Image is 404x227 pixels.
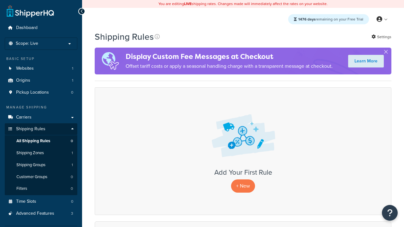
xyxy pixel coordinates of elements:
h4: Display Custom Fee Messages at Checkout [126,51,333,62]
a: Carriers [5,112,77,123]
a: All Shipping Rules 0 [5,135,77,147]
span: 1 [72,162,73,168]
span: All Shipping Rules [16,138,50,144]
span: Shipping Zones [16,150,44,156]
a: Shipping Zones 1 [5,147,77,159]
h1: Shipping Rules [95,31,154,43]
li: Customer Groups [5,171,77,183]
a: Shipping Groups 1 [5,159,77,171]
p: Offset tariff costs or apply a seasonal handling charge with a transparent message at checkout. [126,62,333,71]
li: Websites [5,63,77,74]
a: Learn More [348,55,384,67]
li: Shipping Rules [5,123,77,195]
b: LIVE [184,1,192,7]
li: All Shipping Rules [5,135,77,147]
button: Open Resource Center [382,205,398,221]
li: Pickup Locations [5,87,77,98]
div: Basic Setup [5,56,77,61]
a: Customer Groups 0 [5,171,77,183]
span: 0 [71,138,73,144]
li: Shipping Groups [5,159,77,171]
div: Manage Shipping [5,105,77,110]
a: ShipperHQ Home [7,5,54,17]
span: Scope: Live [16,41,38,46]
li: Time Slots [5,196,77,207]
span: Advanced Features [16,211,54,216]
span: 3 [71,211,73,216]
img: duties-banner-06bc72dcb5fe05cb3f9472aba00be2ae8eb53ab6f0d8bb03d382ba314ac3c341.png [95,48,126,74]
span: Time Slots [16,199,36,204]
a: Filters 0 [5,183,77,195]
a: Settings [371,32,391,41]
h3: Add Your First Rule [101,169,385,176]
span: 0 [71,186,73,191]
span: Websites [16,66,34,71]
span: 1 [72,66,73,71]
span: Carriers [16,115,32,120]
li: Filters [5,183,77,195]
span: Pickup Locations [16,90,49,95]
span: Dashboard [16,25,38,31]
a: Advanced Features 3 [5,208,77,219]
p: + New [231,179,255,192]
div: remaining on your Free Trial [288,14,369,24]
span: 1 [72,78,73,83]
span: Customer Groups [16,174,47,180]
strong: 1476 days [298,16,316,22]
span: 1 [72,150,73,156]
a: Shipping Rules [5,123,77,135]
span: Shipping Rules [16,126,45,132]
a: Origins 1 [5,75,77,86]
li: Advanced Features [5,208,77,219]
li: Shipping Zones [5,147,77,159]
span: Origins [16,78,30,83]
span: 0 [71,174,73,180]
span: 0 [71,90,73,95]
a: Time Slots 0 [5,196,77,207]
li: Origins [5,75,77,86]
a: Websites 1 [5,63,77,74]
span: 0 [71,199,73,204]
span: Filters [16,186,27,191]
a: Pickup Locations 0 [5,87,77,98]
a: Dashboard [5,22,77,34]
span: Shipping Groups [16,162,45,168]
